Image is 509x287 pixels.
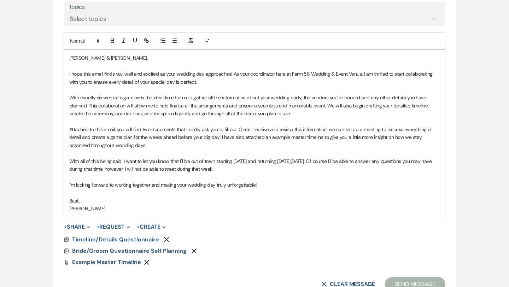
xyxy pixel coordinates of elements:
[69,54,440,62] p: [PERSON_NAME] & [PERSON_NAME],
[64,224,67,230] span: +
[72,258,141,266] span: Example Master Timeline
[96,224,100,230] span: +
[136,224,140,230] span: +
[72,259,141,265] a: Example Master Timeline
[70,14,106,24] div: Select topics
[136,224,166,230] button: Create
[69,71,434,85] span: I hope this email finds you well and excited as your wedding day approaches! As your coordinator ...
[69,94,430,117] span: With exactly six weeks to go, now is the ideal time for us to gather all the information about yo...
[72,247,188,255] button: Bride/Groom Questionnaire Self Planning
[69,205,105,212] span: [PERSON_NAME]
[321,281,375,287] button: Clear message
[69,198,80,204] span: Best,
[72,235,161,244] button: Timeline/Details Questionnaire
[72,236,159,243] span: Timeline/Details Questionnaire
[69,2,440,12] label: Topics
[69,126,432,148] span: Attached to this email, you will find two documents that I kindly ask you to fill out. Once I rec...
[72,247,187,254] span: Bride/Groom Questionnaire Self Planning
[69,158,433,172] span: With all of this being said, I want to let you know that I'll be out of town starting [DATE] and ...
[69,182,257,188] span: I'm looking forward to working together and making your wedding day truly unforgettable!
[96,224,130,230] button: Request
[64,224,90,230] button: Share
